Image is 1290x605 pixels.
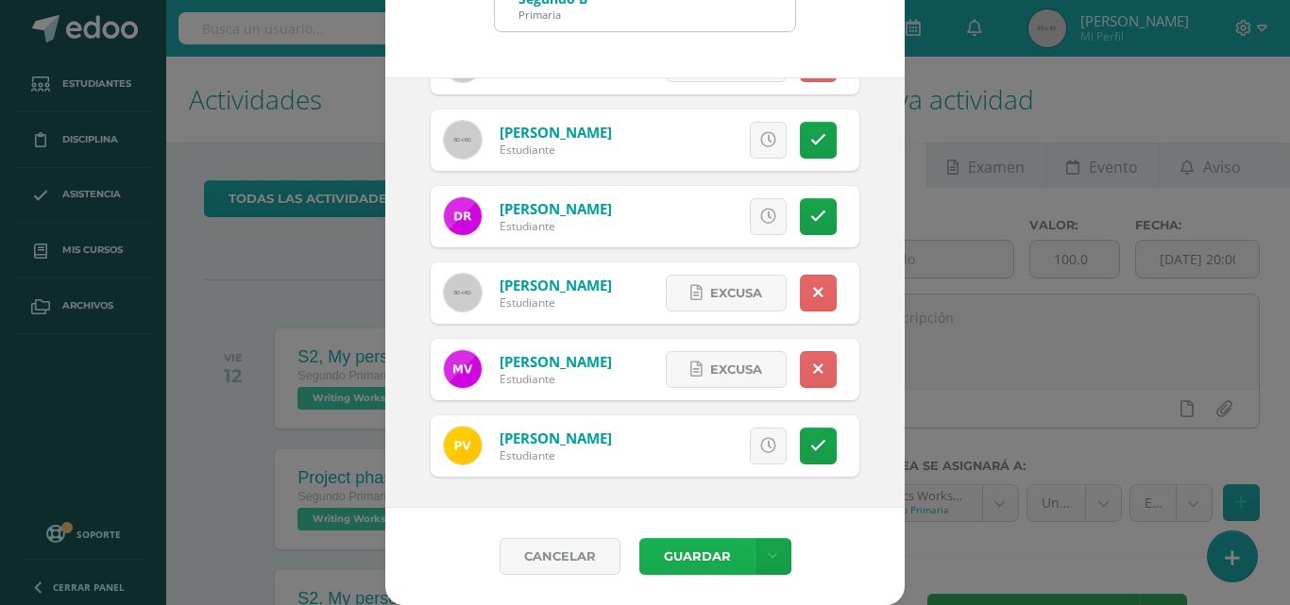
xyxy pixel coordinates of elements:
[500,352,612,371] a: [PERSON_NAME]
[666,351,787,388] a: Excusa
[666,275,787,311] a: Excusa
[500,447,612,463] div: Estudiante
[500,218,612,234] div: Estudiante
[500,276,612,294] a: [PERSON_NAME]
[500,199,612,218] a: [PERSON_NAME]
[500,429,612,447] a: [PERSON_NAME]
[710,352,762,387] span: Excusa
[500,142,612,158] div: Estudiante
[500,123,612,142] a: [PERSON_NAME]
[444,427,482,464] img: 133b78b307fb59a36e3f589cc99f5be2.png
[500,538,620,575] a: Cancelar
[518,8,587,22] div: Primaria
[500,371,612,387] div: Estudiante
[444,121,482,159] img: 60x60
[444,350,482,388] img: f5a1167e5f47e98442448c02d5ad78e4.png
[444,274,482,311] img: 60x60
[444,197,482,235] img: c7095d21e6fa6473761d2f1751da7def.png
[710,276,762,311] span: Excusa
[639,538,755,575] button: Guardar
[500,294,612,311] div: Estudiante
